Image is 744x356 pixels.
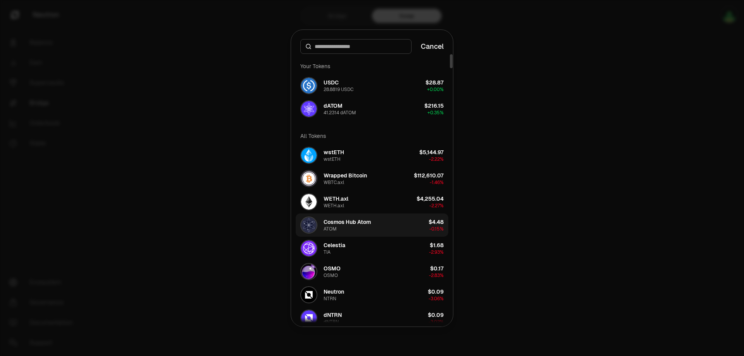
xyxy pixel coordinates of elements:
[430,179,444,186] span: -1.46%
[430,241,444,249] div: $1.68
[429,319,444,325] span: -3.02%
[427,86,444,93] span: + 0.00%
[427,110,444,116] span: + 0.35%
[324,249,331,255] div: TIA
[324,272,338,279] div: OSMO
[301,171,317,186] img: WBTC.axl Logo
[324,241,345,249] div: Celestia
[296,144,448,167] button: wstETH LogowstETHwstETH$5,144.97-2.22%
[301,217,317,233] img: ATOM Logo
[301,287,317,303] img: NTRN Logo
[301,264,317,279] img: OSMO Logo
[429,156,444,162] span: -2.22%
[429,296,444,302] span: -3.06%
[429,203,444,209] span: -2.27%
[417,195,444,203] div: $4,255.04
[296,306,448,330] button: dNTRN LogodNTRNdNTRN$0.09-3.02%
[324,156,341,162] div: wstETH
[428,288,444,296] div: $0.09
[424,102,444,110] div: $216.15
[296,213,448,237] button: ATOM LogoCosmos Hub AtomATOM$4.48-0.15%
[296,97,448,120] button: dATOM LogodATOM41.2314 dATOM$216.15+0.35%
[301,310,317,326] img: dNTRN Logo
[324,319,339,325] div: dNTRN
[324,179,344,186] div: WBTC.axl
[296,74,448,97] button: USDC LogoUSDC28.8819 USDC$28.87+0.00%
[428,311,444,319] div: $0.09
[301,241,317,256] img: TIA Logo
[324,296,336,302] div: NTRN
[296,260,448,283] button: OSMO LogoOSMOOSMO$0.17-2.83%
[301,101,317,117] img: dATOM Logo
[324,288,344,296] div: Neutron
[324,110,356,116] div: 41.2314 dATOM
[324,102,343,110] div: dATOM
[419,148,444,156] div: $5,144.97
[324,203,344,209] div: WETH.axl
[301,78,317,93] img: USDC Logo
[296,128,448,144] div: All Tokens
[421,41,444,52] button: Cancel
[429,226,444,232] span: -0.15%
[296,237,448,260] button: TIA LogoCelestiaTIA$1.68-2.93%
[296,283,448,306] button: NTRN LogoNeutronNTRN$0.09-3.06%
[296,58,448,74] div: Your Tokens
[429,218,444,226] div: $4.48
[301,148,317,163] img: wstETH Logo
[324,86,353,93] div: 28.8819 USDC
[324,172,367,179] div: Wrapped Bitcoin
[296,190,448,213] button: WETH.axl LogoWETH.axlWETH.axl$4,255.04-2.27%
[429,272,444,279] span: -2.83%
[324,148,344,156] div: wstETH
[324,311,342,319] div: dNTRN
[429,249,444,255] span: -2.93%
[324,218,371,226] div: Cosmos Hub Atom
[324,79,339,86] div: USDC
[324,195,348,203] div: WETH.axl
[414,172,444,179] div: $112,610.07
[425,79,444,86] div: $28.87
[324,226,337,232] div: ATOM
[301,194,317,210] img: WETH.axl Logo
[430,265,444,272] div: $0.17
[296,167,448,190] button: WBTC.axl LogoWrapped BitcoinWBTC.axl$112,610.07-1.46%
[324,265,341,272] div: OSMO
